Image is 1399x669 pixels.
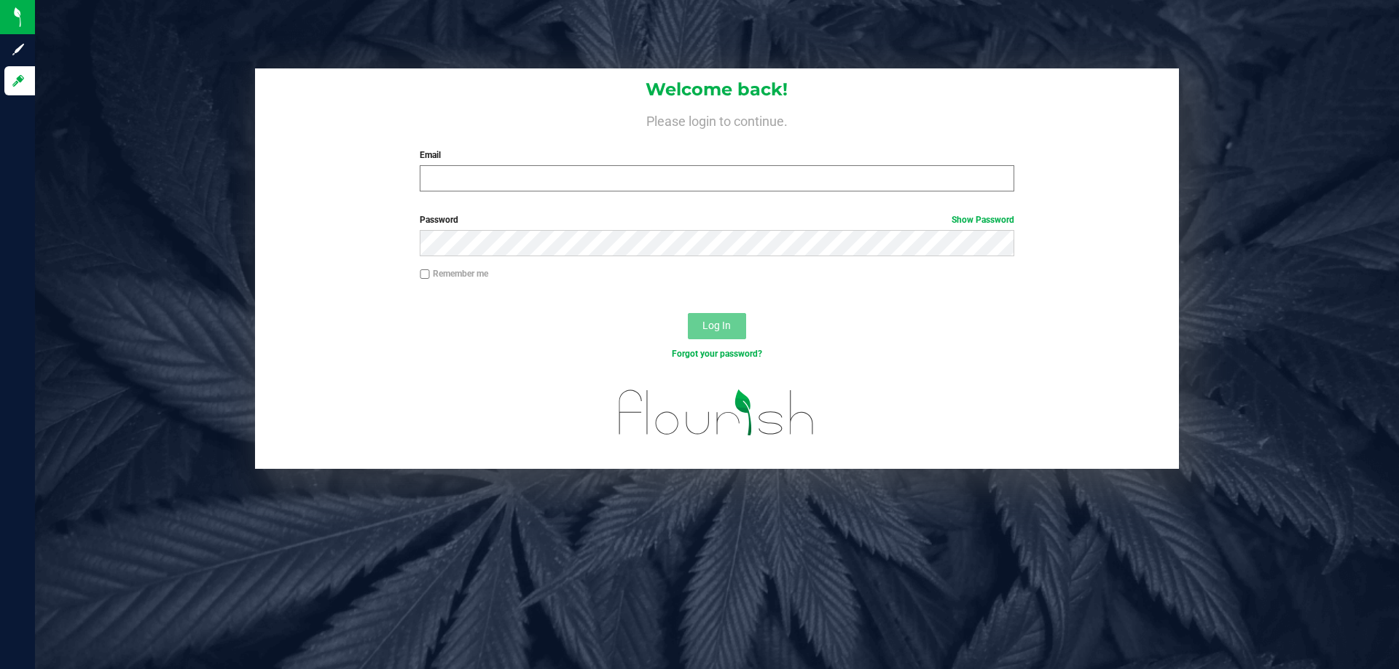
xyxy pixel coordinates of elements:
[11,42,26,57] inline-svg: Sign up
[255,80,1179,99] h1: Welcome back!
[255,111,1179,128] h4: Please login to continue.
[952,215,1014,225] a: Show Password
[11,74,26,88] inline-svg: Log in
[420,149,1014,162] label: Email
[601,376,832,450] img: flourish_logo.svg
[688,313,746,339] button: Log In
[420,269,430,280] input: Remember me
[672,349,762,359] a: Forgot your password?
[702,320,731,331] span: Log In
[420,215,458,225] span: Password
[420,267,488,280] label: Remember me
